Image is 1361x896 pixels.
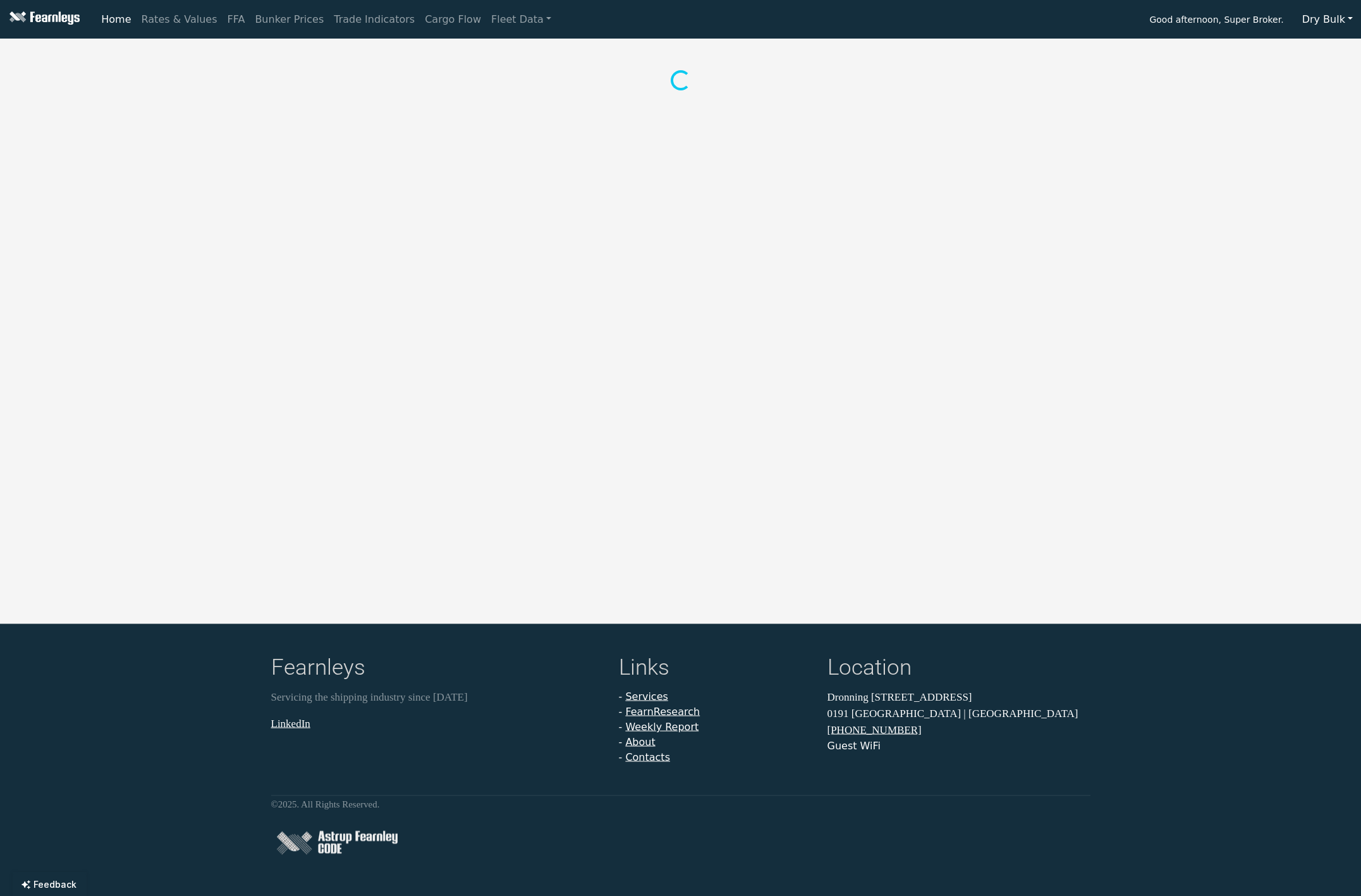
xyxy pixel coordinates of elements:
small: © 2025 . All Rights Reserved. [271,799,380,809]
a: Trade Indicators [329,7,420,32]
a: LinkedIn [271,717,310,729]
p: Dronning [STREET_ADDRESS] [827,689,1090,706]
h4: Fearnleys [271,654,604,684]
a: FFA [223,7,250,32]
li: - [619,689,812,704]
li: - [619,704,812,720]
a: [PHONE_NUMBER] [827,724,922,736]
a: Home [96,7,136,32]
a: Fleet Data [486,7,556,32]
li: - [619,735,812,750]
a: Rates & Values [137,7,223,32]
a: About [625,736,655,748]
h4: Location [827,654,1090,684]
li: - [619,750,812,765]
a: Services [625,690,668,703]
a: Contacts [625,751,670,763]
a: Weekly Report [625,721,699,733]
img: Fearnleys Logo [6,11,80,27]
h4: Links [619,654,812,684]
p: 0191 [GEOGRAPHIC_DATA] | [GEOGRAPHIC_DATA] [827,705,1090,721]
a: Cargo Flow [420,7,486,32]
p: Servicing the shipping industry since [DATE] [271,689,604,706]
li: - [619,720,812,735]
button: Dry Bulk [1294,8,1361,32]
button: Guest WiFi [827,739,881,754]
a: Bunker Prices [250,7,329,32]
a: FearnResearch [625,706,700,718]
span: Good afternoon, Super Broker. [1149,10,1283,32]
